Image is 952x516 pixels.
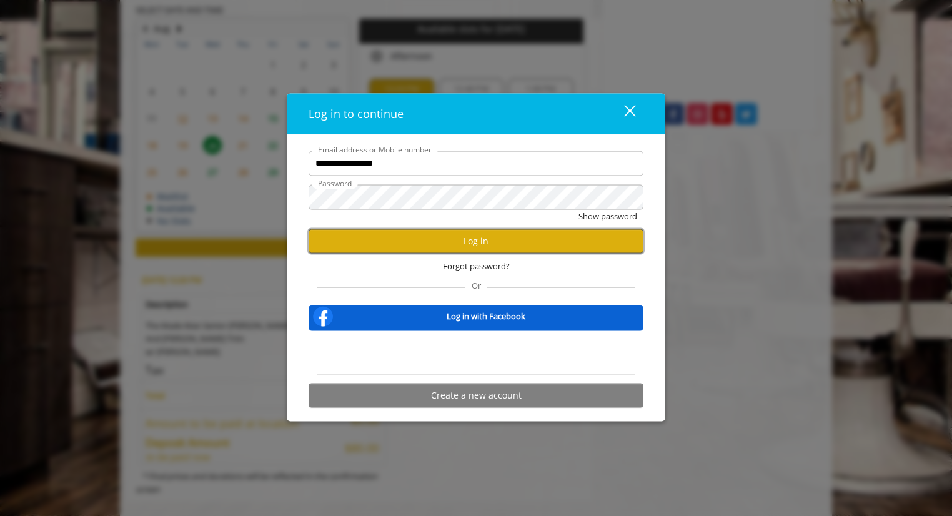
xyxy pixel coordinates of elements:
[578,209,637,222] button: Show password
[310,304,335,329] img: facebook-logo
[309,151,643,176] input: Email address or Mobile number
[309,229,643,253] button: Log in
[447,310,525,323] b: Log in with Facebook
[601,101,643,126] button: close dialog
[309,106,404,121] span: Log in to continue
[465,279,487,290] span: Or
[443,259,510,272] span: Forgot password?
[309,383,643,407] button: Create a new account
[610,104,635,123] div: close dialog
[407,339,545,366] iframe: Sign in with Google Button
[312,177,358,189] label: Password
[312,143,438,155] label: Email address or Mobile number
[309,184,643,209] input: Password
